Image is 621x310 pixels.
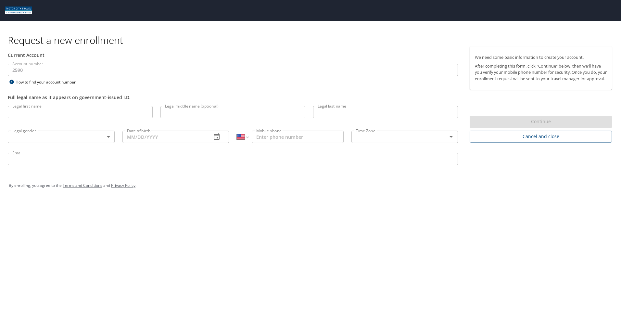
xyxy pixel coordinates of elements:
div: How to find your account number [8,78,89,86]
input: Enter phone number [252,131,344,143]
button: Open [447,132,456,141]
p: We need some basic information to create your account. [475,54,607,60]
img: Motor City logo [5,6,32,14]
div: ​ [8,131,115,143]
div: Current Account [8,52,458,58]
div: By enrolling, you agree to the and . [9,177,612,194]
a: Terms and Conditions [63,183,102,188]
span: Cancel and close [475,133,607,141]
p: After completing this form, click "Continue" below, then we'll have you verify your mobile phone ... [475,63,607,82]
div: Full legal name as it appears on government-issued I.D. [8,94,458,101]
a: Privacy Policy [111,183,135,188]
input: MM/DD/YYYY [122,131,207,143]
h1: Request a new enrollment [8,34,617,46]
button: Cancel and close [470,131,612,143]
